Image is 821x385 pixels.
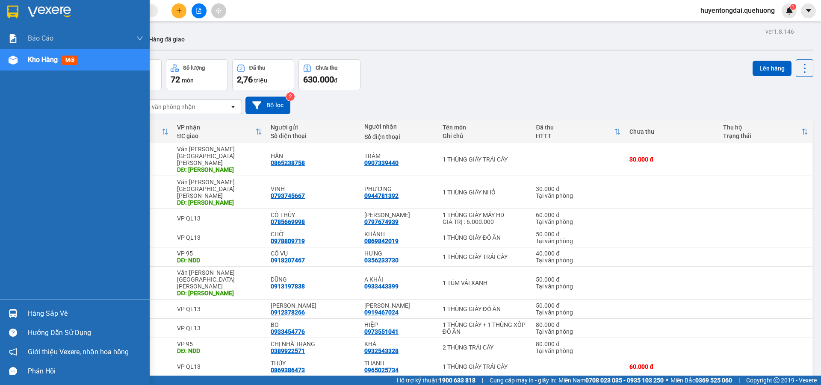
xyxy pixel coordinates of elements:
span: file-add [196,8,202,14]
span: triệu [254,77,267,84]
span: | [738,376,740,385]
th: Toggle SortBy [719,120,812,143]
span: 2,76 [237,74,253,85]
div: DĐ: TÂN PHÚ [177,166,262,173]
div: VP QL13 [177,363,262,370]
span: Giới thiệu Vexere, nhận hoa hồng [28,347,129,357]
div: 0912378266 [271,309,305,316]
strong: 1900 633 818 [439,377,475,384]
sup: 1 [790,4,796,10]
div: 60.000 đ [536,212,621,218]
div: PHƯƠNG [364,185,434,192]
span: 72 [171,74,180,85]
span: Báo cáo [28,33,53,44]
span: | [482,376,483,385]
div: CÔ VỤ [271,250,356,257]
div: Số điện thoại [364,133,434,140]
div: 50.000 đ [536,302,621,309]
div: HTTT [536,132,614,139]
img: warehouse-icon [9,309,18,318]
div: Văn [PERSON_NAME][GEOGRAPHIC_DATA][PERSON_NAME] [177,146,262,166]
div: 0865238758 [271,159,305,166]
div: A KHẢI [364,276,434,283]
div: Người gửi [271,124,356,131]
div: 1 THÙNG GIẤY TRÁI CÂY [443,253,528,260]
div: Văn [PERSON_NAME][GEOGRAPHIC_DATA][PERSON_NAME] [177,269,262,290]
div: Tại văn phòng [536,347,621,354]
div: DĐ: NDD [177,347,262,354]
div: HOÀNG ANH [364,302,434,309]
div: DĐ: NDD [177,257,262,264]
span: món [182,77,194,84]
button: Hàng đã giao [142,29,192,50]
div: 0918207467 [271,257,305,264]
div: 0797674939 [364,218,399,225]
div: VINH [271,185,356,192]
div: CHỜ [271,231,356,238]
div: Trạng thái [723,132,801,139]
button: Đã thu2,76 triệu [232,59,294,90]
div: 80.000 đ [536,341,621,347]
div: 0965025734 [364,367,399,373]
div: 1 THÙNG GIẤY ĐỒ ĂN [443,306,528,312]
span: 630.000 [303,74,334,85]
span: Miền Bắc [670,376,732,385]
div: KHÁNH [364,231,434,238]
strong: 0708 023 035 - 0935 103 250 [585,377,664,384]
div: Tại văn phòng [536,328,621,335]
button: file-add [192,3,207,18]
strong: 0369 525 060 [695,377,732,384]
div: Số điện thoại [271,132,356,139]
div: Đã thu [249,65,265,71]
div: 1 TÚM VẢI XANH [443,279,528,286]
div: Hướng dẫn sử dụng [28,326,143,339]
sup: 2 [286,92,295,101]
span: Cung cấp máy in - giấy in: [490,376,556,385]
span: đ [334,77,337,84]
div: 60.000 đ [629,363,715,370]
div: 30.000 đ [536,185,621,192]
img: logo-vxr [7,6,18,18]
span: Kho hàng [28,56,58,64]
div: 0933443399 [364,283,399,290]
div: VP 95 [177,250,262,257]
button: caret-down [801,3,816,18]
div: 1 THÙNG GIẤY NHỎ [443,189,528,196]
div: TRÂM [364,153,434,159]
div: GIA HƯNG [364,212,434,218]
div: Hàng sắp về [28,307,143,320]
div: DĐ: TÂN PHÚ [177,290,262,297]
button: Bộ lọc [245,97,290,114]
div: Tại văn phòng [536,218,621,225]
div: 0932543328 [364,347,399,354]
img: icon-new-feature [786,7,793,15]
span: Miền Nam [558,376,664,385]
div: KHÁ [364,341,434,347]
img: warehouse-icon [9,56,18,65]
div: 0785669998 [271,218,305,225]
div: 1 THÙNG GIẤY TRÁI CÂY [443,156,528,163]
div: Tại văn phòng [536,257,621,264]
span: ⚪️ [666,379,668,382]
span: message [9,367,17,375]
div: BO [271,321,356,328]
div: Tại văn phòng [536,238,621,244]
div: 1 THÙNG GIẤY ĐỒ ĂN [443,234,528,241]
div: VP QL13 [177,215,262,222]
div: Tại văn phòng [536,192,621,199]
button: Lên hàng [753,61,791,76]
button: plus [171,3,186,18]
div: 50.000 đ [536,231,621,238]
div: Đã thu [536,124,614,131]
div: VP 95 [177,341,262,347]
span: question-circle [9,329,17,337]
span: copyright [774,377,780,383]
div: 1 THÙNG GIẤY + 1 THÙNG XỐP ĐỒ ĂN [443,321,528,335]
th: Toggle SortBy [532,120,625,143]
div: Chưa thu [629,128,715,135]
div: 0793745667 [271,192,305,199]
div: ĐC giao [177,132,255,139]
div: VP QL13 [177,325,262,332]
div: 40.000 đ [536,250,621,257]
div: Tên món [443,124,528,131]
